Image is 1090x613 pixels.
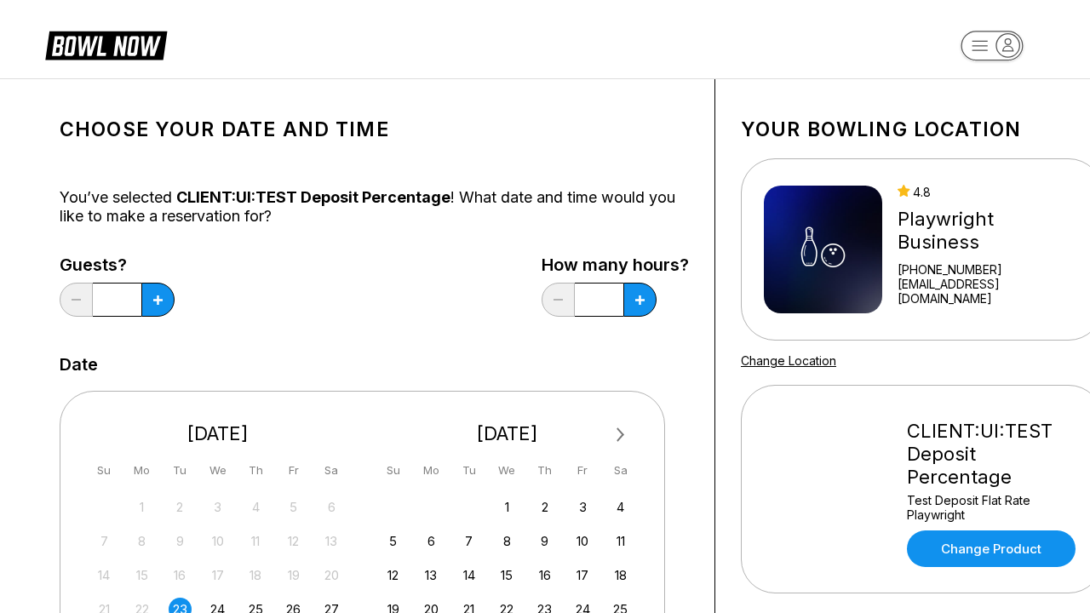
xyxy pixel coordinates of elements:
div: Fr [282,459,305,482]
div: Not available Tuesday, September 2nd, 2025 [169,496,192,518]
div: We [206,459,229,482]
div: Sa [320,459,343,482]
div: Not available Sunday, September 7th, 2025 [93,530,116,553]
div: Not available Thursday, September 18th, 2025 [244,564,267,587]
button: Next Month [607,421,634,449]
div: Tu [169,459,192,482]
div: Not available Thursday, September 11th, 2025 [244,530,267,553]
div: Tu [457,459,480,482]
div: [DATE] [376,422,640,445]
div: Choose Saturday, October 18th, 2025 [609,564,632,587]
div: Choose Saturday, October 4th, 2025 [609,496,632,518]
div: Choose Thursday, October 2nd, 2025 [533,496,556,518]
div: Su [381,459,404,482]
div: Choose Monday, October 6th, 2025 [420,530,443,553]
div: You’ve selected ! What date and time would you like to make a reservation for? [60,188,689,226]
label: Guests? [60,255,175,274]
div: Not available Thursday, September 4th, 2025 [244,496,267,518]
div: Choose Wednesday, October 15th, 2025 [496,564,519,587]
div: Choose Thursday, October 9th, 2025 [533,530,556,553]
label: Date [60,355,98,374]
div: Choose Saturday, October 11th, 2025 [609,530,632,553]
div: We [496,459,519,482]
div: Playwright Business [898,208,1080,254]
div: Not available Friday, September 5th, 2025 [282,496,305,518]
div: Not available Wednesday, September 17th, 2025 [206,564,229,587]
a: [EMAIL_ADDRESS][DOMAIN_NAME] [898,277,1080,306]
div: Choose Thursday, October 16th, 2025 [533,564,556,587]
div: Fr [571,459,594,482]
div: Su [93,459,116,482]
label: How many hours? [542,255,689,274]
div: Th [244,459,267,482]
div: Choose Tuesday, October 14th, 2025 [457,564,480,587]
div: Not available Monday, September 1st, 2025 [130,496,153,518]
img: CLIENT:UI:TEST Deposit Percentage [764,426,892,553]
div: Choose Monday, October 13th, 2025 [420,564,443,587]
a: Change Product [907,530,1076,567]
div: Test Deposit Flat Rate Playwright [907,493,1080,522]
div: Not available Sunday, September 14th, 2025 [93,564,116,587]
div: Choose Friday, October 17th, 2025 [571,564,594,587]
div: Not available Friday, September 19th, 2025 [282,564,305,587]
div: Mo [420,459,443,482]
div: Sa [609,459,632,482]
div: Choose Friday, October 10th, 2025 [571,530,594,553]
div: Not available Friday, September 12th, 2025 [282,530,305,553]
div: Not available Tuesday, September 16th, 2025 [169,564,192,587]
div: Th [533,459,556,482]
div: Not available Saturday, September 20th, 2025 [320,564,343,587]
div: Not available Tuesday, September 9th, 2025 [169,530,192,553]
span: CLIENT:UI:TEST Deposit Percentage [176,188,450,206]
div: Choose Friday, October 3rd, 2025 [571,496,594,518]
div: Choose Wednesday, October 8th, 2025 [496,530,519,553]
div: Not available Monday, September 15th, 2025 [130,564,153,587]
div: [DATE] [86,422,350,445]
div: Not available Saturday, September 13th, 2025 [320,530,343,553]
div: Choose Tuesday, October 7th, 2025 [457,530,480,553]
img: Playwright Business [764,186,882,313]
div: 4.8 [898,185,1080,199]
div: Not available Wednesday, September 10th, 2025 [206,530,229,553]
div: Choose Wednesday, October 1st, 2025 [496,496,519,518]
h1: Choose your Date and time [60,117,689,141]
div: Choose Sunday, October 12th, 2025 [381,564,404,587]
div: CLIENT:UI:TEST Deposit Percentage [907,420,1080,489]
div: Choose Sunday, October 5th, 2025 [381,530,404,553]
div: Not available Monday, September 8th, 2025 [130,530,153,553]
div: Mo [130,459,153,482]
div: Not available Saturday, September 6th, 2025 [320,496,343,518]
div: Not available Wednesday, September 3rd, 2025 [206,496,229,518]
a: Change Location [741,353,836,368]
div: [PHONE_NUMBER] [898,262,1080,277]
